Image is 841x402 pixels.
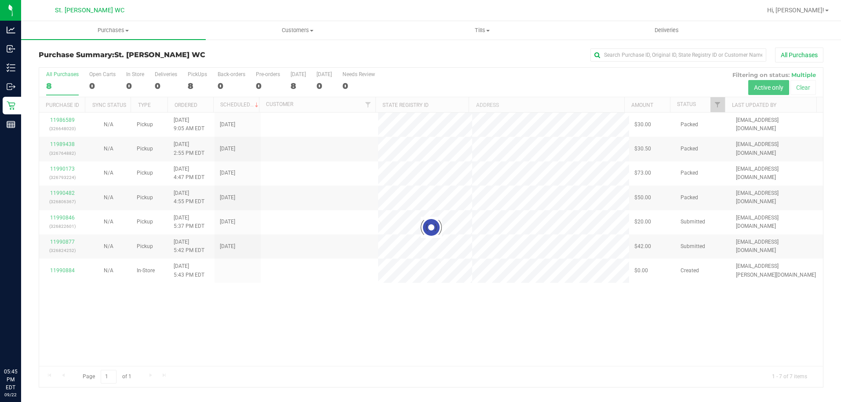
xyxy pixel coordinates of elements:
p: 05:45 PM EDT [4,368,17,391]
a: Deliveries [575,21,759,40]
a: Tills [390,21,575,40]
span: Deliveries [643,26,691,34]
span: St. [PERSON_NAME] WC [114,51,205,59]
inline-svg: Reports [7,120,15,129]
a: Purchases [21,21,206,40]
inline-svg: Retail [7,101,15,110]
h3: Purchase Summary: [39,51,300,59]
button: All Purchases [775,48,823,62]
span: Tills [390,26,574,34]
span: Hi, [PERSON_NAME]! [767,7,824,14]
inline-svg: Analytics [7,26,15,34]
inline-svg: Outbound [7,82,15,91]
span: Purchases [21,26,206,34]
span: St. [PERSON_NAME] WC [55,7,124,14]
input: Search Purchase ID, Original ID, State Registry ID or Customer Name... [590,48,766,62]
p: 09/22 [4,391,17,398]
a: Customers [206,21,390,40]
inline-svg: Inventory [7,63,15,72]
span: Customers [206,26,390,34]
iframe: Resource center [9,332,35,358]
inline-svg: Inbound [7,44,15,53]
